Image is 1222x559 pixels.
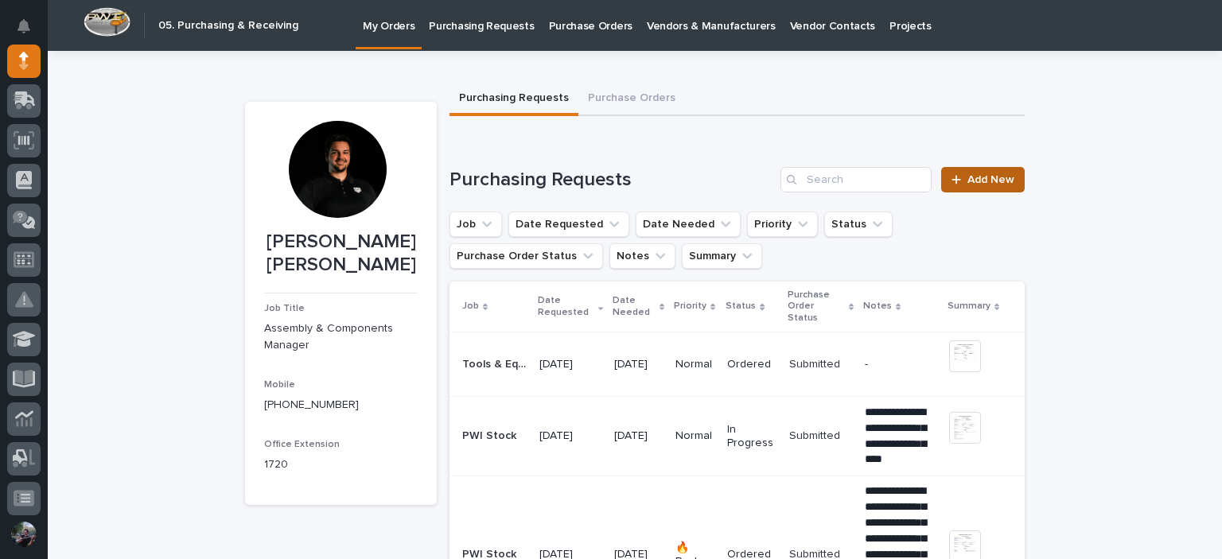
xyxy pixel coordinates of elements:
[727,358,776,371] p: Ordered
[789,426,843,443] p: Submitted
[613,292,656,321] p: Date Needed
[578,83,685,116] button: Purchase Orders
[264,440,340,449] span: Office Extension
[462,297,479,315] p: Job
[449,169,774,192] h1: Purchasing Requests
[7,518,41,551] button: users-avatar
[675,429,714,443] p: Normal
[264,231,418,277] p: [PERSON_NAME] [PERSON_NAME]
[264,304,305,313] span: Job Title
[674,297,706,315] p: Priority
[780,167,932,192] input: Search
[539,429,601,443] p: [DATE]
[682,243,762,269] button: Summary
[941,167,1025,192] a: Add New
[264,380,295,390] span: Mobile
[863,297,892,315] p: Notes
[264,320,418,354] p: Assembly & Components Manager
[158,19,298,33] h2: 05. Purchasing & Receiving
[7,10,41,43] button: Notifications
[449,332,1025,397] tr: Tools & EquipmentTools & Equipment [DATE][DATE]NormalOrderedSubmittedSubmitted -
[824,212,893,237] button: Status
[675,358,714,371] p: Normal
[948,297,990,315] p: Summary
[789,355,843,371] p: Submitted
[449,243,603,269] button: Purchase Order Status
[727,423,776,450] p: In Progress
[508,212,629,237] button: Date Requested
[84,7,130,37] img: Workspace Logo
[726,297,756,315] p: Status
[609,243,675,269] button: Notes
[865,358,936,371] p: -
[967,174,1014,185] span: Add New
[788,286,845,327] p: Purchase Order Status
[747,212,818,237] button: Priority
[20,19,41,45] div: Notifications
[462,426,520,443] p: PWI Stock
[449,212,502,237] button: Job
[462,355,530,371] p: Tools & Equipment
[264,456,418,473] p: 1720
[264,399,359,410] a: [PHONE_NUMBER]
[614,429,663,443] p: [DATE]
[538,292,594,321] p: Date Requested
[449,83,578,116] button: Purchasing Requests
[539,358,601,371] p: [DATE]
[614,358,663,371] p: [DATE]
[636,212,741,237] button: Date Needed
